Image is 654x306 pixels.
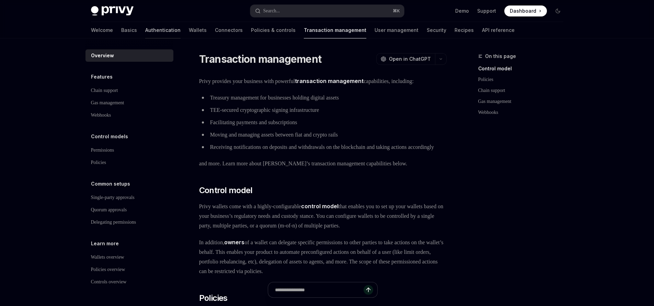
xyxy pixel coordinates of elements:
a: Control model [478,63,569,74]
div: Search... [263,7,280,15]
span: Privy provides your business with powerful capabilities, including: [199,76,447,86]
span: and more. Learn more about [PERSON_NAME]’s transaction management capabilities below. [199,159,447,168]
a: Demo [455,8,469,14]
a: Delegating permissions [85,216,173,228]
a: API reference [482,22,515,38]
a: Wallets [189,22,207,38]
a: control model [301,203,339,210]
a: Chain support [85,84,173,97]
div: Permissions [91,146,114,154]
button: Send message [364,285,373,295]
strong: transaction management [295,78,364,84]
button: Search...⌘K [250,5,404,17]
span: ⌘ K [393,8,400,14]
span: Control model [199,185,253,196]
a: Policies & controls [251,22,296,38]
a: Recipes [455,22,474,38]
a: Overview [85,49,173,62]
div: Quorum approvals [91,206,127,214]
li: TEE-secured cryptographic signing infrastructure [199,105,447,115]
li: Moving and managing assets between fiat and crypto rails [199,130,447,140]
a: Policies [85,156,173,169]
a: Gas management [85,97,173,109]
a: Authentication [145,22,181,38]
a: Policies overview [85,263,173,276]
a: Support [477,8,496,14]
div: Chain support [91,86,118,95]
div: Overview [91,51,114,60]
a: Dashboard [504,5,547,16]
span: Privy wallets come with a highly-configurable that enables you to set up your wallets based on yo... [199,201,447,231]
div: Controls overview [91,278,127,286]
div: Delegating permissions [91,218,136,226]
h5: Common setups [91,180,130,188]
div: Single-party approvals [91,193,135,202]
h5: Control models [91,132,128,141]
a: Quorum approvals [85,204,173,216]
a: Welcome [91,22,113,38]
a: User management [375,22,418,38]
a: Single-party approvals [85,191,173,204]
img: dark logo [91,6,134,16]
span: In addition, of a wallet can delegate specific permissions to other parties to take actions on th... [199,237,447,276]
a: Security [427,22,446,38]
a: Permissions [85,144,173,156]
a: Basics [121,22,137,38]
div: Gas management [91,99,124,107]
span: Dashboard [510,8,536,14]
div: Webhooks [91,111,111,119]
span: Open in ChatGPT [389,56,431,62]
span: On this page [485,52,516,60]
a: Wallets overview [85,251,173,263]
div: Wallets overview [91,253,124,261]
a: Controls overview [85,276,173,288]
div: Policies overview [91,266,125,274]
button: Open in ChatGPT [376,53,435,65]
input: Ask a question... [275,282,364,297]
a: Transaction management [304,22,366,38]
a: Webhooks [85,109,173,121]
li: Treasury management for businesses holding digital assets [199,93,447,103]
h5: Features [91,73,113,81]
a: Policies [478,74,569,85]
a: owners [224,239,244,246]
h1: Transaction management [199,53,322,65]
h5: Learn more [91,239,119,248]
li: Receiving notifications on deposits and withdrawals on the blockchain and taking actions accordingly [199,142,447,152]
button: Toggle dark mode [552,5,563,16]
li: Facilitating payments and subscriptions [199,118,447,127]
a: Webhooks [478,107,569,118]
a: Gas management [478,96,569,107]
a: Connectors [215,22,243,38]
a: Chain support [478,85,569,96]
div: Policies [91,158,106,167]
